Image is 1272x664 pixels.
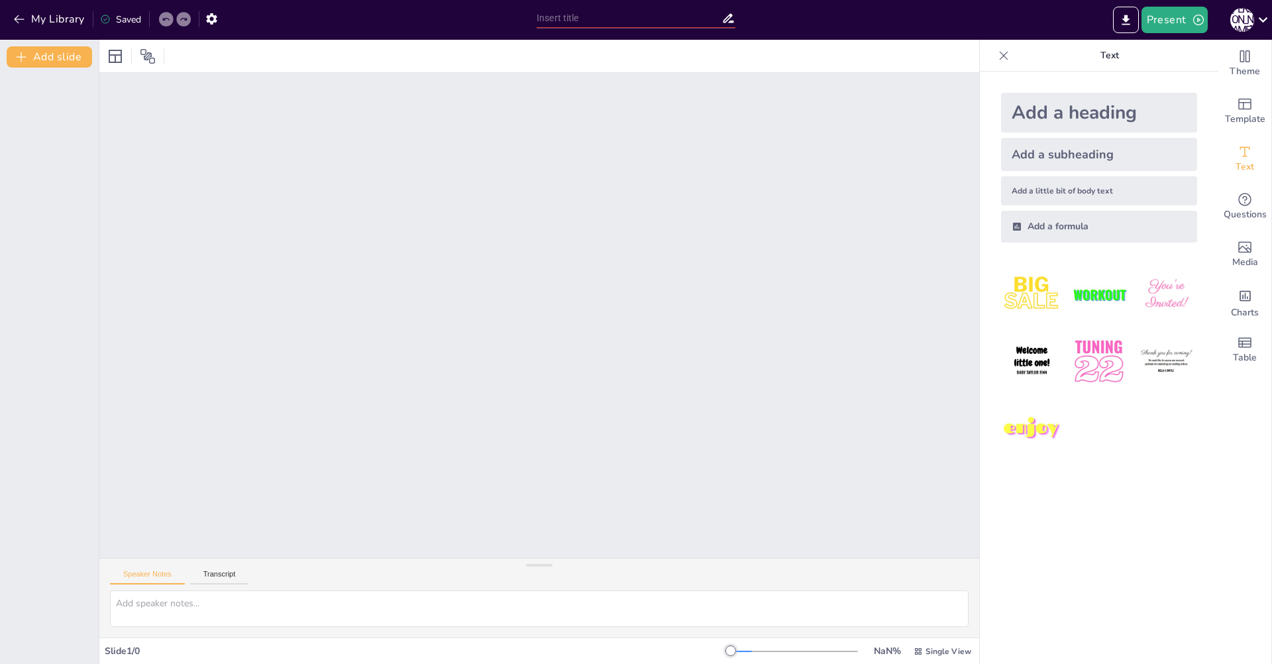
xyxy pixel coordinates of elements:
div: Saved [100,13,141,26]
p: Text [1014,40,1205,72]
span: Charts [1231,305,1259,320]
button: Present [1141,7,1208,33]
input: Insert title [537,9,721,28]
button: Export to PowerPoint [1113,7,1139,33]
div: Layout [105,46,126,67]
div: Add a formula [1001,211,1197,243]
img: 5.jpeg [1068,331,1130,392]
div: Add text boxes [1218,135,1271,183]
img: 2.jpeg [1068,264,1130,325]
div: Add a table [1218,326,1271,374]
div: Slide 1 / 0 [105,645,731,657]
div: Add a little bit of body text [1001,176,1197,205]
div: NaN % [871,645,903,657]
div: Add charts and graphs [1218,278,1271,326]
button: Speaker Notes [110,570,185,584]
span: Template [1225,112,1265,127]
img: 7.jpeg [1001,398,1063,460]
img: 4.jpeg [1001,331,1063,392]
span: Media [1232,255,1258,270]
button: My Library [10,9,90,30]
img: 6.jpeg [1136,331,1197,392]
img: 1.jpeg [1001,264,1063,325]
div: Change the overall theme [1218,40,1271,87]
div: Get real-time input from your audience [1218,183,1271,231]
span: Position [140,48,156,64]
span: Theme [1230,64,1260,79]
button: [PERSON_NAME] [1230,7,1254,33]
div: Add ready made slides [1218,87,1271,135]
div: Add a heading [1001,93,1197,133]
button: Add slide [7,46,92,68]
span: Single View [926,646,971,657]
span: Questions [1224,207,1267,222]
span: Table [1233,351,1257,365]
img: 3.jpeg [1136,264,1197,325]
div: Add images, graphics, shapes or video [1218,231,1271,278]
div: [PERSON_NAME] [1230,8,1254,32]
div: Add a subheading [1001,138,1197,171]
button: Transcript [190,570,249,584]
span: Text [1236,160,1254,174]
